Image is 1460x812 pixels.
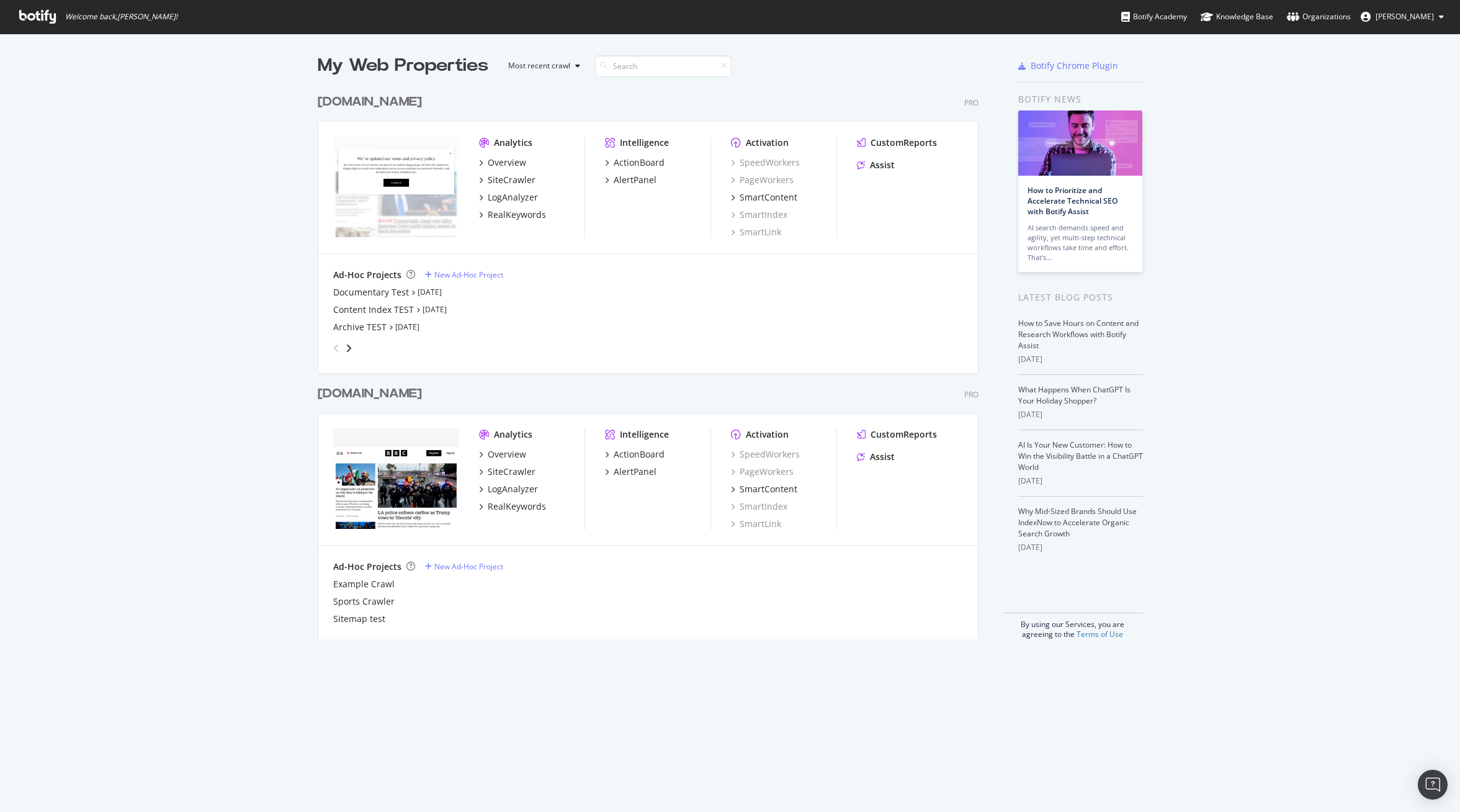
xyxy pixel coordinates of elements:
[731,209,787,221] a: SmartIndex
[318,385,422,403] div: [DOMAIN_NAME]
[964,389,979,400] div: Pro
[595,55,732,77] input: Search
[1287,11,1351,23] div: Organizations
[740,191,797,204] div: SmartContent
[731,191,797,204] a: SmartContent
[318,78,988,639] div: grid
[494,428,532,441] div: Analytics
[418,287,442,297] a: [DATE]
[605,174,656,186] a: AlertPanel
[731,518,781,530] a: SmartLink
[1351,7,1454,27] button: [PERSON_NAME]
[488,466,535,478] div: SiteCrawler
[746,428,789,441] div: Activation
[333,321,387,333] div: Archive TEST
[614,466,656,478] div: AlertPanel
[871,137,937,149] div: CustomReports
[857,159,895,171] a: Assist
[1018,318,1139,351] a: How to Save Hours on Content and Research Workflows with Botify Assist
[1018,111,1142,176] img: How to Prioritize and Accelerate Technical SEO with Botify Assist
[870,159,895,171] div: Assist
[871,428,937,441] div: CustomReports
[857,428,937,441] a: CustomReports
[333,304,414,316] a: Content Index TEST
[746,137,789,149] div: Activation
[479,174,535,186] a: SiteCrawler
[333,561,401,573] div: Ad-Hoc Projects
[614,156,665,169] div: ActionBoard
[395,322,419,332] a: [DATE]
[498,56,585,76] button: Most recent crawl
[479,209,546,221] a: RealKeywords
[333,137,459,237] img: www.bbc.com
[434,269,503,280] div: New Ad-Hoc Project
[731,156,800,169] a: SpeedWorkers
[1018,506,1137,539] a: Why Mid-Sized Brands Should Use IndexNow to Accelerate Organic Search Growth
[614,448,665,461] div: ActionBoard
[333,595,395,608] div: Sports Crawler
[423,304,447,315] a: [DATE]
[479,191,538,204] a: LogAnalyzer
[488,483,538,495] div: LogAnalyzer
[1077,629,1123,639] a: Terms of Use
[425,269,503,280] a: New Ad-Hoc Project
[1018,354,1143,365] div: [DATE]
[344,342,353,354] div: angle-right
[1121,11,1187,23] div: Botify Academy
[434,561,503,572] div: New Ad-Hoc Project
[1028,185,1117,217] a: How to Prioritize and Accelerate Technical SEO with Botify Assist
[731,226,781,238] a: SmartLink
[1018,542,1143,553] div: [DATE]
[1018,92,1143,106] div: Botify news
[479,483,538,495] a: LogAnalyzer
[318,53,488,78] div: My Web Properties
[488,209,546,221] div: RealKeywords
[333,578,395,590] a: Example Crawl
[1031,60,1118,72] div: Botify Chrome Plugin
[318,385,427,403] a: [DOMAIN_NAME]
[1376,11,1434,22] span: Richard Nazarewicz
[857,451,895,463] a: Assist
[318,93,422,111] div: [DOMAIN_NAME]
[488,500,546,513] div: RealKeywords
[605,448,665,461] a: ActionBoard
[731,500,787,513] a: SmartIndex
[488,448,526,461] div: Overview
[488,174,535,186] div: SiteCrawler
[479,156,526,169] a: Overview
[740,483,797,495] div: SmartContent
[1018,291,1143,304] div: Latest Blog Posts
[479,466,535,478] a: SiteCrawler
[731,448,800,461] a: SpeedWorkers
[1018,476,1143,487] div: [DATE]
[333,428,459,529] img: www.bbc.co.uk
[1018,60,1118,72] a: Botify Chrome Plugin
[857,137,937,149] a: CustomReports
[1018,409,1143,420] div: [DATE]
[333,286,409,299] a: Documentary Test
[1018,440,1143,472] a: AI Is Your New Customer: How to Win the Visibility Battle in a ChatGPT World
[1028,223,1133,263] div: AI search demands speed and agility, yet multi-step technical workflows take time and effort. Tha...
[479,448,526,461] a: Overview
[870,451,895,463] div: Assist
[731,466,794,478] a: PageWorkers
[1418,770,1448,800] div: Open Intercom Messenger
[1201,11,1273,23] div: Knowledge Base
[479,500,546,513] a: RealKeywords
[731,483,797,495] a: SmartContent
[964,97,979,108] div: Pro
[605,156,665,169] a: ActionBoard
[620,428,669,441] div: Intelligence
[731,174,794,186] div: PageWorkers
[333,613,385,625] a: Sitemap test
